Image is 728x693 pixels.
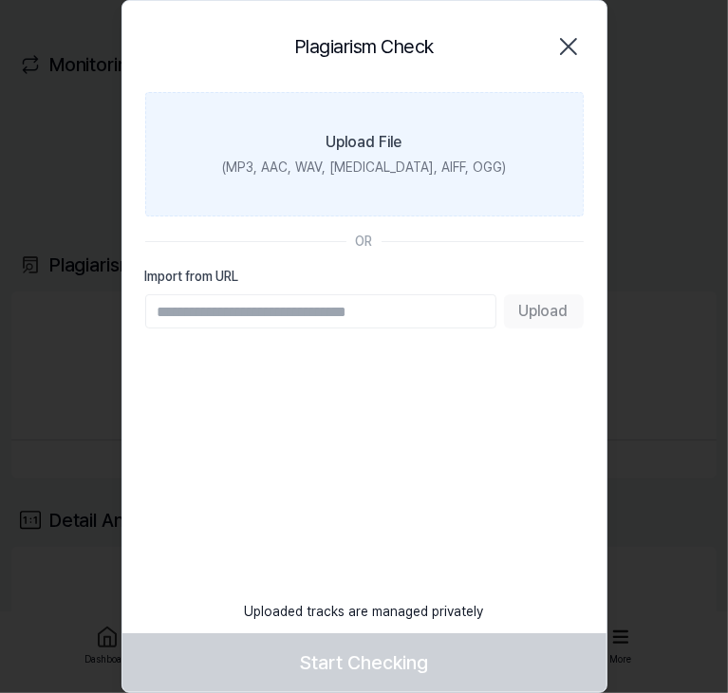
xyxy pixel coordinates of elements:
div: Uploaded tracks are managed privately [233,590,495,633]
h2: Plagiarism Check [294,32,434,61]
label: Import from URL [145,267,584,287]
div: Upload File [327,131,402,154]
div: (MP3, AAC, WAV, [MEDICAL_DATA], AIFF, OGG) [222,158,506,178]
div: OR [356,232,373,252]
